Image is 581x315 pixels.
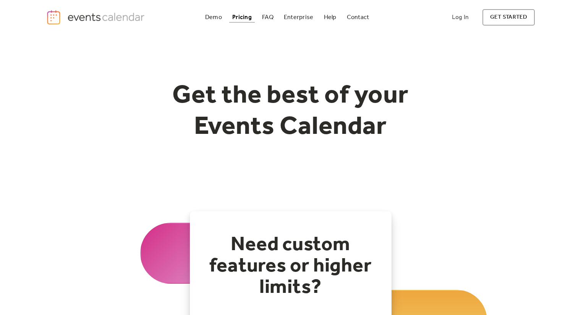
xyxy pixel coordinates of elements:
[444,9,476,26] a: Log In
[284,15,313,19] div: Enterprise
[202,12,225,22] a: Demo
[324,15,337,19] div: Help
[262,15,274,19] div: FAQ
[144,80,437,143] h1: Get the best of your Events Calendar
[482,9,535,26] a: get started
[205,234,376,298] h2: Need custom features or higher limits?
[347,15,369,19] div: Contact
[229,12,255,22] a: Pricing
[344,12,372,22] a: Contact
[321,12,340,22] a: Help
[259,12,277,22] a: FAQ
[232,15,252,19] div: Pricing
[281,12,316,22] a: Enterprise
[205,15,222,19] div: Demo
